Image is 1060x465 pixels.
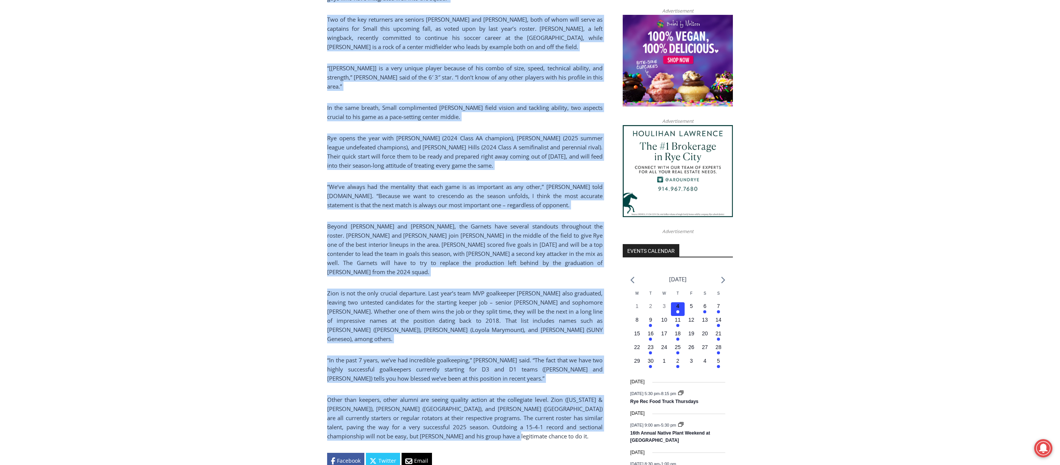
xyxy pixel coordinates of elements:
em: Has events [676,365,679,368]
time: [DATE] [630,449,645,456]
div: Located at [STREET_ADDRESS][PERSON_NAME] [78,48,108,91]
time: 5 [717,358,720,364]
time: 23 [648,344,654,350]
em: Has events [717,351,720,354]
time: 25 [675,344,681,350]
button: 1 [657,357,671,371]
p: “We’ve always had the mentality that each game is as important as any other,” [PERSON_NAME] told ... [327,182,603,209]
button: 26 [685,343,698,357]
span: [DATE] 5:30 pm [630,391,660,395]
a: Next month [721,276,725,284]
time: - [630,391,677,395]
button: 19 [685,330,698,343]
button: 3 [685,357,698,371]
div: Tuesday [644,290,658,302]
em: Has events [676,324,679,327]
button: 30 Has events [644,357,658,371]
time: 5 [690,303,693,309]
time: 3 [663,303,666,309]
a: Rye Rec Food Truck Thursdays [630,399,698,405]
em: Has events [703,310,706,313]
time: 27 [702,344,708,350]
a: Previous month [630,276,634,284]
time: 18 [675,330,681,336]
time: 7 [717,303,720,309]
button: 5 [685,302,698,316]
button: 4 [698,357,712,371]
button: 15 [630,330,644,343]
button: 29 [630,357,644,371]
span: F [690,291,693,295]
img: Houlihan Lawrence The #1 Brokerage in Rye City [623,125,733,217]
time: 15 [634,330,640,336]
time: 21 [715,330,721,336]
button: 14 Has events [712,316,725,330]
time: 1 [663,358,666,364]
p: In the same breath, Small complimented [PERSON_NAME] field vision and tackling ability, two aspec... [327,103,603,121]
span: T [677,291,679,295]
em: Has events [649,351,652,354]
a: Intern @ [DOMAIN_NAME] [183,74,368,95]
button: 2 [644,302,658,316]
button: 21 Has events [712,330,725,343]
span: 8:15 pm [661,391,676,395]
time: 10 [661,317,667,323]
h2: Events Calendar [623,244,679,257]
time: 3 [690,358,693,364]
button: 23 Has events [644,343,658,357]
div: Wednesday [657,290,671,302]
time: 26 [688,344,695,350]
button: 10 [657,316,671,330]
time: [DATE] [630,410,645,417]
button: 28 Has events [712,343,725,357]
time: [DATE] [630,378,645,386]
time: - [630,422,677,427]
button: 4 Has events [671,302,685,316]
div: "I learned about the history of a place I’d honestly never considered even as a resident of [GEOG... [192,0,359,74]
em: Has events [717,310,720,313]
a: Open Tues. - Sun. [PHONE_NUMBER] [0,76,76,95]
p: Other than keepers, other alumni are seeing quality action at the collegiate level. Zion ([US_STA... [327,395,603,441]
em: Has events [717,365,720,368]
span: M [636,291,639,295]
p: Rye opens the year with [PERSON_NAME] (2024 Class AA champion), [PERSON_NAME] (2025 summer league... [327,133,603,170]
p: Beyond [PERSON_NAME] and [PERSON_NAME], the Garnets have several standouts throughout the roster.... [327,222,603,276]
time: 29 [634,358,640,364]
span: Advertisement [655,117,701,125]
li: [DATE] [669,274,687,284]
em: Has events [717,338,720,341]
time: 2 [676,358,679,364]
em: Has events [649,324,652,327]
button: 8 [630,316,644,330]
div: Monday [630,290,644,302]
button: 22 [630,343,644,357]
time: 11 [675,317,681,323]
span: [DATE] 9:00 am [630,422,660,427]
time: 13 [702,317,708,323]
span: Advertisement [655,7,701,14]
time: 4 [676,303,679,309]
p: “In the past 7 years, we’ve had incredible goalkeeping,” [PERSON_NAME] said. “The fact that we ha... [327,355,603,383]
time: 12 [688,317,695,323]
button: 16 Has events [644,330,658,343]
em: Has events [676,338,679,341]
time: 16 [648,330,654,336]
span: T [649,291,652,295]
time: 8 [636,317,639,323]
span: S [704,291,706,295]
a: 16th Annual Native Plant Weekend at [GEOGRAPHIC_DATA] [630,430,710,444]
time: 19 [688,330,695,336]
time: 9 [649,317,652,323]
em: Has events [649,338,652,341]
p: “[[PERSON_NAME]] is a very unique player because of his combo of size, speed, technical ability, ... [327,63,603,91]
time: 14 [715,317,721,323]
button: 3 [657,302,671,316]
em: Has events [676,310,679,313]
span: S [717,291,720,295]
time: 24 [661,344,667,350]
button: 27 [698,343,712,357]
time: 28 [715,344,721,350]
time: 17 [661,330,667,336]
button: 11 Has events [671,316,685,330]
